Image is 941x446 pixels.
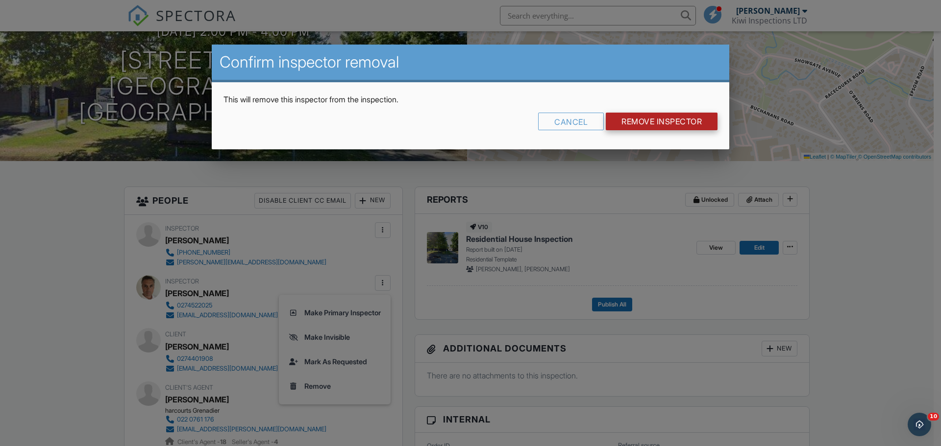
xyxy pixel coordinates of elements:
iframe: Intercom live chat [908,413,931,436]
div: Cancel [538,113,604,130]
span: 10 [928,413,939,421]
p: This will remove this inspector from the inspection. [223,94,718,105]
h2: Confirm inspector removal [220,52,721,72]
input: Remove Inspector [606,113,718,130]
